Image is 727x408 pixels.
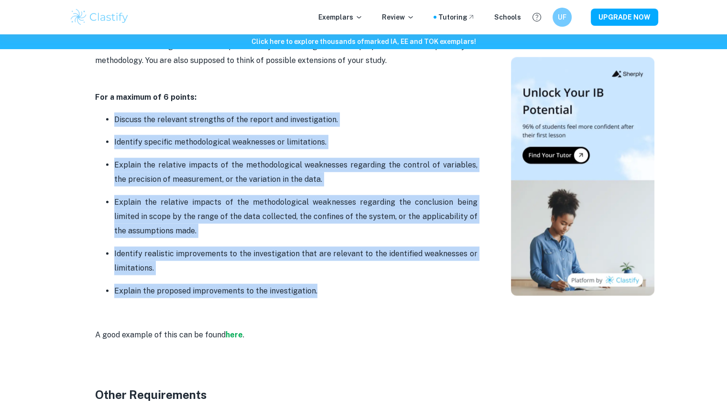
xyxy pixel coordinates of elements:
[226,330,243,339] a: here
[114,284,477,298] p: Explain the proposed improvements to the investigation.
[511,57,654,296] img: Thumbnail
[69,8,130,27] img: Clastify logo
[556,12,567,22] h6: UF
[114,195,477,239] p: Explain the relative impacts of the methodological weaknesses regarding the conclusion being limi...
[114,135,477,149] p: Identify specific methodological weaknesses or limitations.
[243,330,244,339] span: .
[318,12,363,22] p: Exemplars
[95,388,207,401] strong: Other Requirements
[494,12,521,22] a: Schools
[95,330,226,339] span: A good example of this can be found
[114,158,477,187] p: Explain the relative impacts of the methodological weaknesses regarding the control of variables,...
[114,113,477,127] p: Discuss the relevant strengths of the report and investigation.
[529,9,545,25] button: Help and Feedback
[591,9,658,26] button: UPGRADE NOW
[95,42,479,65] span: Evaluate the strong and weak aspects of your investigation and propose how to improve your method...
[95,93,196,102] strong: For a maximum of 6 points:
[114,247,477,276] p: Identify realistic improvements to the investigation that are relevant to the identified weakness...
[553,8,572,27] button: UF
[382,12,414,22] p: Review
[2,36,725,47] h6: Click here to explore thousands of marked IA, EE and TOK exemplars !
[438,12,475,22] a: Tutoring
